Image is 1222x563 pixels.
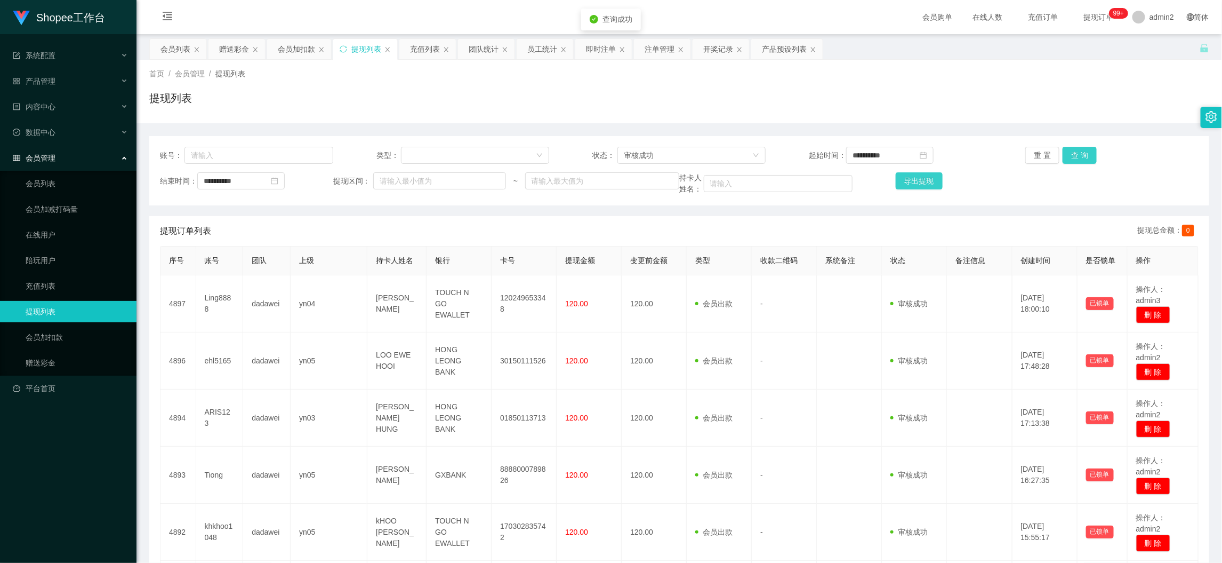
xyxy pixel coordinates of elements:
[809,150,846,161] span: 起始时间：
[492,390,557,447] td: 01850113713
[318,46,325,53] i: 图标: close
[160,150,184,161] span: 账号：
[622,504,687,561] td: 120.00
[1136,421,1170,438] button: 删 除
[1063,147,1097,164] button: 查 询
[593,150,617,161] span: 状态：
[160,225,211,237] span: 提现订单列表
[427,275,492,332] td: TOUCH N GO EWALLET
[736,46,743,53] i: 图标: close
[619,46,625,53] i: 图标: close
[753,152,759,160] i: 图标: down
[333,176,373,187] span: 提现区间：
[160,39,190,59] div: 会员列表
[410,39,440,59] div: 充值列表
[13,77,20,85] i: 图标: appstore-o
[1136,342,1166,362] span: 操作人：admin2
[427,447,492,504] td: GXBANK
[13,378,128,399] a: 图标: dashboard平台首页
[1012,275,1078,332] td: [DATE] 18:00:10
[26,301,128,322] a: 提现列表
[602,15,632,23] span: 查询成功
[194,46,200,53] i: 图标: close
[1136,285,1166,305] span: 操作人：admin3
[26,224,128,245] a: 在线用户
[196,447,244,504] td: Tiong
[1136,256,1151,265] span: 操作
[367,390,427,447] td: [PERSON_NAME] HUNG
[500,256,515,265] span: 卡号
[13,11,30,26] img: logo.9652507e.png
[1200,43,1209,53] i: 图标: unlock
[695,256,710,265] span: 类型
[565,299,588,308] span: 120.00
[492,504,557,561] td: 170302835742
[1021,256,1051,265] span: 创建时间
[565,471,588,479] span: 120.00
[384,46,391,53] i: 图标: close
[291,332,367,390] td: yn05
[1078,13,1119,21] span: 提现订单
[443,46,449,53] i: 图标: close
[622,390,687,447] td: 120.00
[890,414,928,422] span: 审核成功
[376,256,413,265] span: 持卡人姓名
[427,390,492,447] td: HONG LEONG BANK
[630,256,668,265] span: 变更前金额
[351,39,381,59] div: 提现列表
[1137,225,1199,237] div: 提现总金额：
[243,447,291,504] td: dadawei
[1012,332,1078,390] td: [DATE] 17:48:28
[252,46,259,53] i: 图标: close
[427,332,492,390] td: HONG LEONG BANK
[219,39,249,59] div: 赠送彩金
[26,275,128,297] a: 充值列表
[184,147,333,164] input: 请输入
[825,256,855,265] span: 系统备注
[1086,354,1114,367] button: 已锁单
[367,332,427,390] td: LOO EWE HOOI
[622,332,687,390] td: 120.00
[890,471,928,479] span: 审核成功
[340,45,347,53] i: 图标: sync
[760,471,763,479] span: -
[160,275,196,332] td: 4897
[367,504,427,561] td: kHOO [PERSON_NAME]
[760,256,798,265] span: 收款二维码
[703,39,733,59] div: 开奖记录
[169,256,184,265] span: 序号
[427,504,492,561] td: TOUCH N GO EWALLET
[243,390,291,447] td: dadawei
[1136,535,1170,552] button: 删 除
[525,172,679,189] input: 请输入最大值为
[1136,513,1166,533] span: 操作人：admin2
[299,256,314,265] span: 上级
[695,528,733,536] span: 会员出款
[13,103,20,110] i: 图标: profile
[209,69,211,78] span: /
[506,176,525,187] span: ~
[890,356,928,365] span: 审核成功
[536,152,543,160] i: 图标: down
[196,504,244,561] td: khkhoo1048
[13,129,20,136] i: 图标: check-circle-o
[13,77,55,85] span: 产品管理
[1136,399,1166,419] span: 操作人：admin2
[205,256,220,265] span: 账号
[890,256,905,265] span: 状态
[196,275,244,332] td: Ling8888
[896,172,943,189] button: 导出提现
[175,69,205,78] span: 会员管理
[160,390,196,447] td: 4894
[1086,297,1114,310] button: 已锁单
[168,69,171,78] span: /
[26,173,128,194] a: 会员列表
[1086,469,1114,481] button: 已锁单
[252,256,267,265] span: 团队
[890,528,928,536] span: 审核成功
[26,199,128,220] a: 会员加减打码量
[243,275,291,332] td: dadawei
[469,39,499,59] div: 团队统计
[492,447,557,504] td: 8888000789826
[160,176,197,187] span: 结束时间：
